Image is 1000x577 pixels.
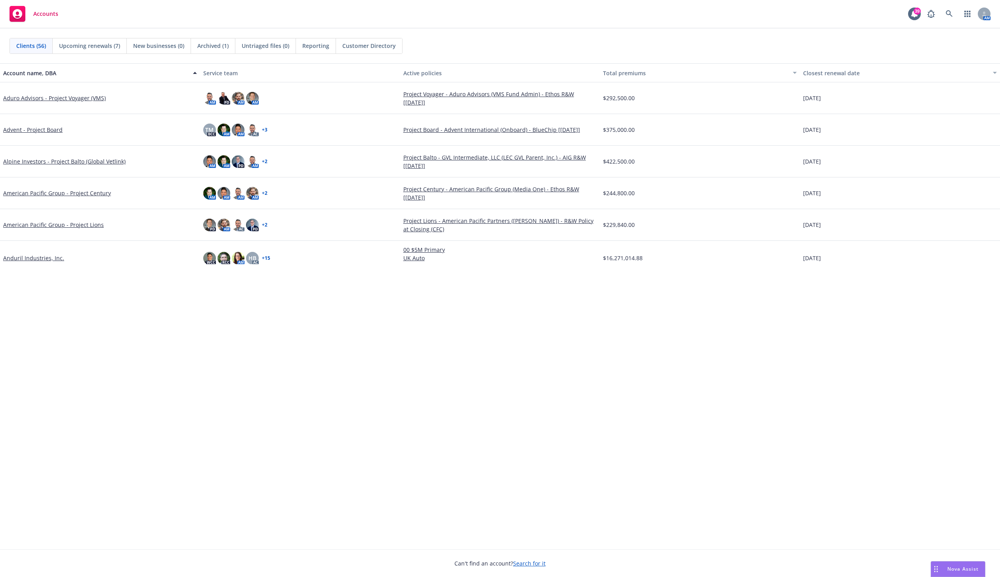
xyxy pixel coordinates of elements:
[603,94,635,102] span: $292,500.00
[232,219,244,231] img: photo
[803,157,821,166] span: [DATE]
[3,69,188,77] div: Account name, DBA
[232,124,244,136] img: photo
[262,256,270,261] a: + 15
[803,221,821,229] span: [DATE]
[3,94,106,102] a: Aduro Advisors - Project Voyager (VMS)
[246,92,259,105] img: photo
[803,94,821,102] span: [DATE]
[246,219,259,231] img: photo
[246,155,259,168] img: photo
[603,221,635,229] span: $229,840.00
[931,561,985,577] button: Nova Assist
[403,185,597,202] a: Project Century - American Pacific Group (Media One) - Ethos R&W [[DATE]]
[403,262,597,270] a: 61 more
[403,246,597,254] a: 00 $5M Primary
[914,8,921,15] div: 39
[248,254,256,262] span: HB
[205,126,214,134] span: TM
[947,566,979,572] span: Nova Assist
[403,153,597,170] a: Project Balto - GVL Intermediate, LLC (LEC GVL Parent, Inc.) - AIG R&W [[DATE]]
[203,219,216,231] img: photo
[3,221,104,229] a: American Pacific Group - Project Lions
[262,191,267,196] a: + 2
[454,559,546,567] span: Can't find an account?
[513,560,546,567] a: Search for it
[3,157,126,166] a: Alpine Investors - Project Balto (Global Vetlink)
[931,562,941,577] div: Drag to move
[923,6,939,22] a: Report a Bug
[203,155,216,168] img: photo
[218,187,230,200] img: photo
[262,223,267,227] a: + 2
[200,63,400,82] button: Service team
[203,69,397,77] div: Service team
[3,126,63,134] a: Advent - Project Board
[3,254,64,262] a: Anduril Industries, Inc.
[246,124,259,136] img: photo
[232,155,244,168] img: photo
[342,42,396,50] span: Customer Directory
[218,219,230,231] img: photo
[803,126,821,134] span: [DATE]
[232,252,244,265] img: photo
[803,189,821,197] span: [DATE]
[59,42,120,50] span: Upcoming renewals (7)
[800,63,1000,82] button: Closest renewal date
[203,92,216,105] img: photo
[803,254,821,262] span: [DATE]
[232,187,244,200] img: photo
[218,252,230,265] img: photo
[960,6,975,22] a: Switch app
[302,42,329,50] span: Reporting
[246,187,259,200] img: photo
[403,254,597,262] a: UK Auto
[262,128,267,132] a: + 3
[33,11,58,17] span: Accounts
[941,6,957,22] a: Search
[403,217,597,233] a: Project Lions - American Pacific Partners ([PERSON_NAME]) - R&W Policy at Closing (CFC)
[218,92,230,105] img: photo
[803,69,988,77] div: Closest renewal date
[203,187,216,200] img: photo
[600,63,800,82] button: Total premiums
[16,42,46,50] span: Clients (56)
[403,69,597,77] div: Active policies
[218,155,230,168] img: photo
[232,92,244,105] img: photo
[6,3,61,25] a: Accounts
[603,69,788,77] div: Total premiums
[197,42,229,50] span: Archived (1)
[603,126,635,134] span: $375,000.00
[603,254,643,262] span: $16,271,014.88
[603,157,635,166] span: $422,500.00
[242,42,289,50] span: Untriaged files (0)
[400,63,600,82] button: Active policies
[403,90,597,107] a: Project Voyager - Aduro Advisors (VMS Fund Admin) - Ethos R&W [[DATE]]
[133,42,184,50] span: New businesses (0)
[262,159,267,164] a: + 2
[203,252,216,265] img: photo
[403,126,597,134] a: Project Board - Advent International (Onboard) - BlueChip [[DATE]]
[218,124,230,136] img: photo
[3,189,111,197] a: American Pacific Group - Project Century
[603,189,635,197] span: $244,800.00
